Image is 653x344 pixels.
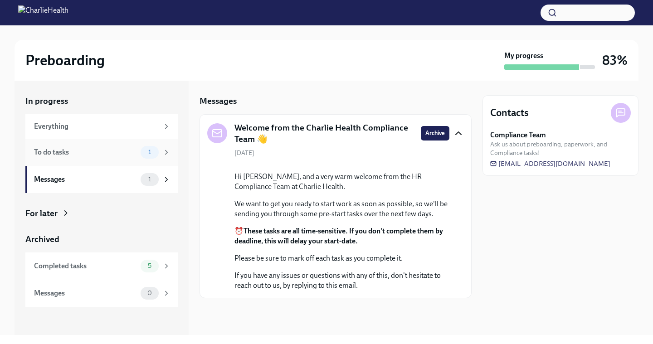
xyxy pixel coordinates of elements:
h3: 83% [602,52,628,68]
img: CharlieHealth [18,5,68,20]
strong: My progress [504,51,543,61]
a: Archived [25,233,178,245]
h4: Contacts [490,106,529,120]
div: Messages [34,174,137,184]
a: Messages0 [25,280,178,307]
p: If you have any issues or questions with any of this, don't hesitate to reach out to us, by reply... [234,271,449,291]
a: In progress [25,95,178,107]
div: For later [25,208,58,219]
span: Archive [425,129,445,138]
h5: Messages [200,95,237,107]
a: Everything [25,114,178,139]
button: Archive [421,126,449,141]
a: [EMAIL_ADDRESS][DOMAIN_NAME] [490,159,610,168]
span: Ask us about preboarding, paperwork, and Compliance tasks! [490,140,631,157]
span: 1 [143,149,156,155]
p: Hi [PERSON_NAME], and a very warm welcome from the HR Compliance Team at Charlie Health. [234,172,449,192]
a: For later [25,208,178,219]
p: ⏰ [234,226,449,246]
a: To do tasks1 [25,139,178,166]
div: Completed tasks [34,261,137,271]
a: Completed tasks5 [25,252,178,280]
div: Messages [34,288,137,298]
span: 0 [142,290,157,296]
strong: These tasks are all time-sensitive. If you don't complete them by deadline, this will delay your ... [234,227,443,245]
span: [DATE] [234,149,254,157]
div: To do tasks [34,147,137,157]
span: 1 [143,176,156,183]
h5: Welcome from the Charlie Health Compliance Team 👋 [234,122,414,145]
h2: Preboarding [25,51,105,69]
div: Everything [34,121,159,131]
strong: Compliance Team [490,130,546,140]
p: We want to get you ready to start work as soon as possible, so we'll be sending you through some ... [234,199,449,219]
span: 5 [142,262,157,269]
p: Please be sure to mark off each task as you complete it. [234,253,449,263]
a: Messages1 [25,166,178,193]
